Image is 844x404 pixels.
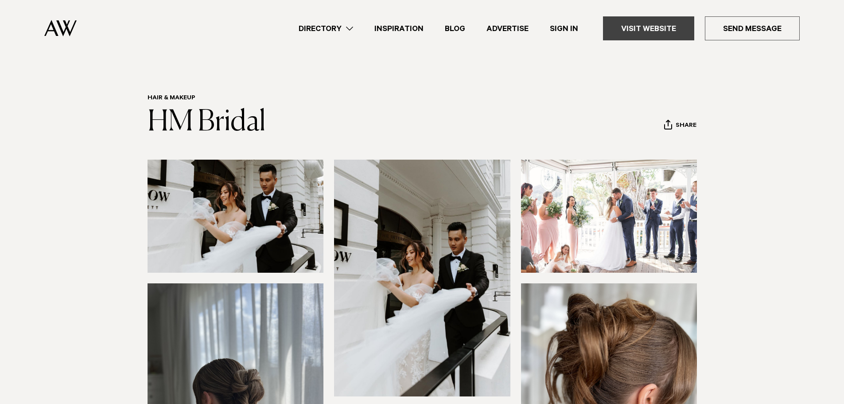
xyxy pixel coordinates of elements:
a: Directory [288,23,364,35]
button: Share [664,119,697,133]
a: Hair & Makeup [148,95,195,102]
img: Auckland Weddings Logo [44,20,77,36]
a: Inspiration [364,23,434,35]
a: Send Message [705,16,800,40]
a: Sign In [539,23,589,35]
a: Advertise [476,23,539,35]
a: HM Bridal [148,108,265,137]
span: Share [676,122,696,130]
a: Visit Website [603,16,694,40]
a: Blog [434,23,476,35]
